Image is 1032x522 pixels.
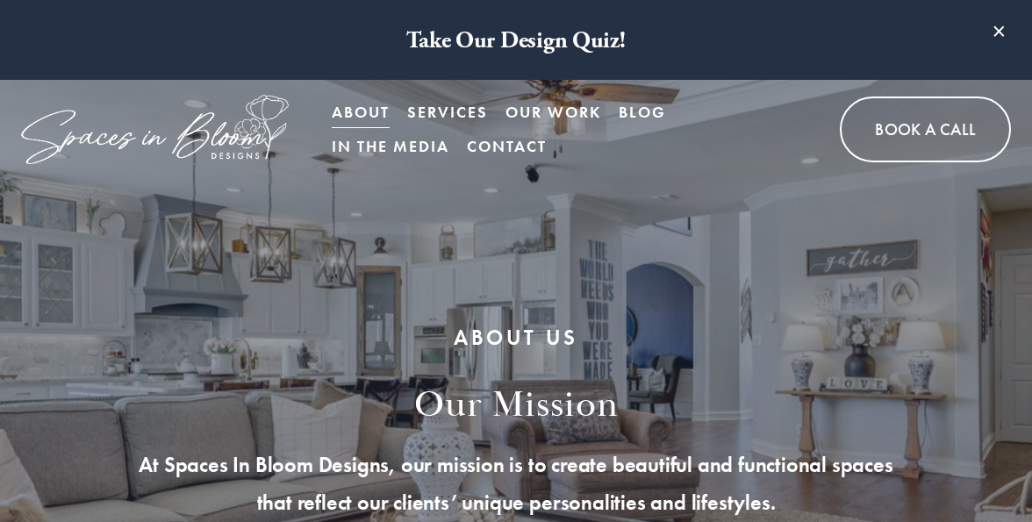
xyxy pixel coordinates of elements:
a: In the Media [332,129,449,163]
a: Blog [619,95,666,129]
p: At Spaces In Bloom Designs, our mission is to create beautiful and functional spaces that reflect... [41,446,991,522]
h1: ABOUT US [41,323,991,352]
a: About [332,95,390,129]
a: Contact [467,129,547,163]
h2: our mission [41,382,991,430]
a: Our Work [505,95,601,129]
a: Book A Call [840,97,1011,162]
img: Spaces in Bloom Designs [21,95,289,164]
a: Services [407,95,488,129]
